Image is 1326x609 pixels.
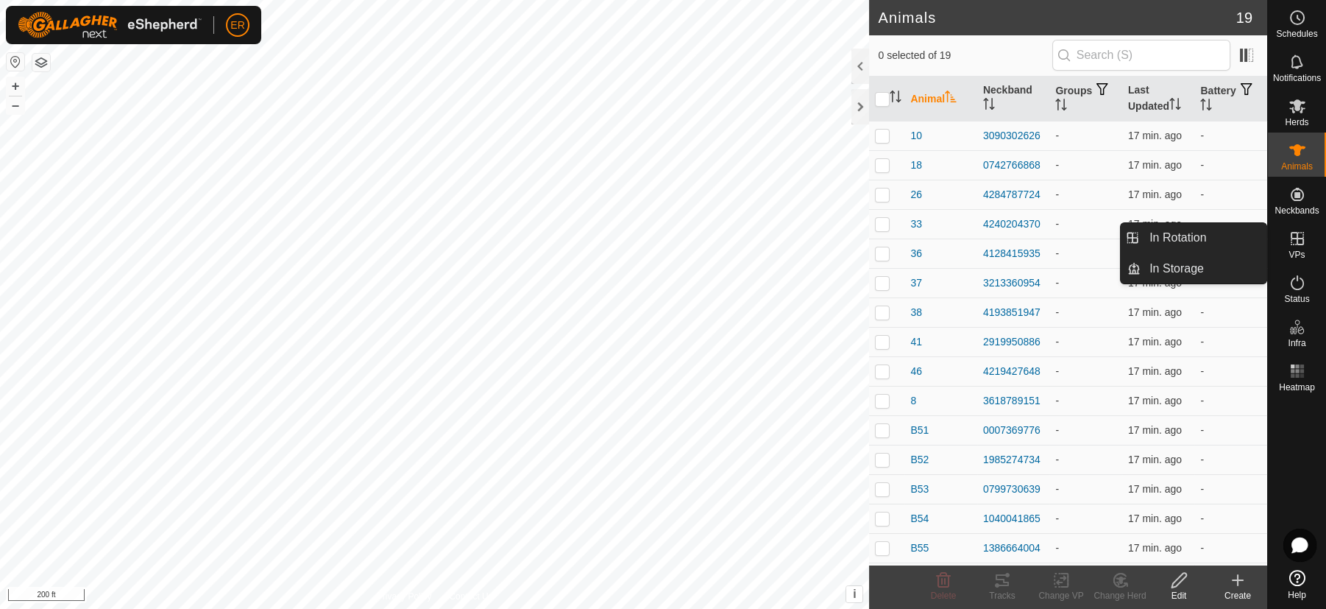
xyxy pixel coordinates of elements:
[7,77,24,95] button: +
[977,77,1050,122] th: Neckband
[1194,386,1267,415] td: -
[1128,513,1182,524] span: Aug 16, 2025, 7:05 PM
[1276,29,1317,38] span: Schedules
[1128,454,1182,465] span: Aug 16, 2025, 7:05 PM
[1149,229,1206,247] span: In Rotation
[1128,306,1182,318] span: Aug 16, 2025, 7:05 PM
[1273,74,1321,82] span: Notifications
[973,589,1032,602] div: Tracks
[1032,589,1091,602] div: Change VP
[945,93,957,105] p-sorticon: Activate to sort
[1194,209,1267,239] td: -
[1194,504,1267,533] td: -
[1208,589,1267,602] div: Create
[1049,504,1122,533] td: -
[910,305,922,320] span: 38
[1128,395,1182,406] span: Aug 16, 2025, 7:05 PM
[983,393,1044,409] div: 3618789151
[1049,563,1122,592] td: -
[18,12,202,38] img: Gallagher Logo
[1128,424,1182,436] span: Aug 16, 2025, 7:05 PM
[1285,118,1308,127] span: Herds
[1049,298,1122,327] td: -
[449,590,492,603] a: Contact Us
[910,246,922,261] span: 36
[983,482,1044,497] div: 0799730639
[1149,260,1204,278] span: In Storage
[983,158,1044,173] div: 0742766868
[230,18,244,33] span: ER
[1284,295,1309,303] span: Status
[1122,77,1195,122] th: Last Updated
[1128,365,1182,377] span: Aug 16, 2025, 7:05 PM
[910,452,929,468] span: B52
[983,128,1044,144] div: 3090302626
[983,217,1044,232] div: 4240204370
[1200,101,1212,113] p-sorticon: Activate to sort
[983,511,1044,527] div: 1040041865
[1194,327,1267,356] td: -
[1128,542,1182,554] span: Aug 16, 2025, 7:05 PM
[1141,223,1266,253] a: In Rotation
[1049,327,1122,356] td: -
[1194,474,1267,504] td: -
[1049,239,1122,268] td: -
[1049,180,1122,209] td: -
[7,53,24,71] button: Reset Map
[910,128,922,144] span: 10
[931,591,957,601] span: Delete
[1049,268,1122,298] td: -
[904,77,977,122] th: Animal
[1052,40,1230,71] input: Search (S)
[1288,339,1305,348] span: Infra
[983,246,1044,261] div: 4128415935
[1049,77,1122,122] th: Groups
[1128,130,1182,141] span: Aug 16, 2025, 7:05 PM
[1194,356,1267,386] td: -
[1274,206,1319,215] span: Neckbands
[983,452,1044,468] div: 1985274734
[1236,7,1252,29] span: 19
[910,364,922,379] span: 46
[983,100,995,112] p-sorticon: Activate to sort
[7,96,24,114] button: –
[846,586,862,602] button: i
[983,364,1044,379] div: 4219427648
[878,9,1235,27] h2: Animals
[890,93,901,105] p-sorticon: Activate to sort
[853,588,856,600] span: i
[983,423,1044,438] div: 0007369776
[1149,589,1208,602] div: Edit
[910,393,916,409] span: 8
[1128,336,1182,348] span: Aug 16, 2025, 7:05 PM
[1121,223,1266,253] li: In Rotation
[878,48,1052,63] span: 0 selected of 19
[983,187,1044,203] div: 4284787724
[1128,159,1182,171] span: Aug 16, 2025, 7:05 PM
[983,334,1044,350] div: 2919950886
[1279,383,1315,392] span: Heatmap
[32,54,50,71] button: Map Layers
[910,158,922,173] span: 18
[1055,101,1067,113] p-sorticon: Activate to sort
[1141,254,1266,284] a: In Storage
[1049,209,1122,239] td: -
[983,275,1044,291] div: 3213360954
[1194,121,1267,150] td: -
[1194,180,1267,209] td: -
[1169,100,1181,112] p-sorticon: Activate to sort
[910,482,929,497] span: B53
[1281,162,1313,171] span: Animals
[1091,589,1149,602] div: Change Herd
[910,217,922,232] span: 33
[983,305,1044,320] div: 4193851947
[1194,563,1267,592] td: -
[910,334,922,350] span: 41
[1194,298,1267,327] td: -
[1268,564,1326,605] a: Help
[1194,445,1267,474] td: -
[1128,189,1182,200] span: Aug 16, 2025, 7:05 PM
[1288,591,1306,599] span: Help
[1049,386,1122,415] td: -
[910,275,922,291] span: 37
